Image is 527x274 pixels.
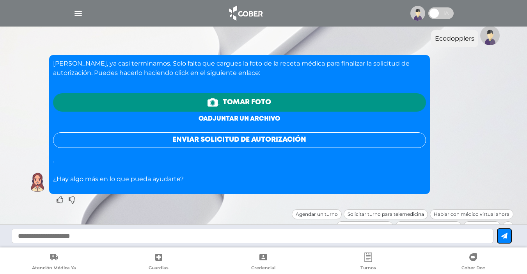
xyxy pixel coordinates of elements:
[149,265,169,272] span: Guardias
[316,253,421,272] a: Turnos
[430,209,513,219] div: Hablar con médico virtual ahora
[28,173,47,192] img: Cober IA
[199,116,203,122] span: o
[395,221,461,231] div: Consultar cartilla médica
[53,93,426,112] a: Tomar foto
[211,253,316,272] a: Credencial
[421,253,525,272] a: Cober Doc
[251,265,275,272] span: Credencial
[2,253,106,272] a: Atención Médica Ya
[461,265,485,272] span: Cober Doc
[53,59,426,78] p: [PERSON_NAME], ya casi terminamos. Solo falta que cargues la foto de la receta médica para finali...
[292,209,342,219] div: Agendar un turno
[336,221,393,231] div: Solicitar autorización
[463,221,501,231] div: Odontología
[32,265,76,272] span: Atención Médica Ya
[435,34,474,43] div: Ecodopplers
[53,132,426,148] button: Enviar solicitud de autorización
[480,26,500,45] img: Tu imagen
[360,265,376,272] span: Turnos
[223,97,271,108] span: Tomar foto
[410,6,425,21] img: profile-placeholder.svg
[73,9,83,18] img: Cober_menu-lines-white.svg
[53,59,426,184] div: . ¿Hay algo más en lo que pueda ayudarte?
[225,4,266,23] img: logo_cober_home-white.png
[199,116,280,122] a: oadjuntar un archivo
[106,253,211,272] a: Guardias
[344,209,428,219] div: Solicitar turno para telemedicina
